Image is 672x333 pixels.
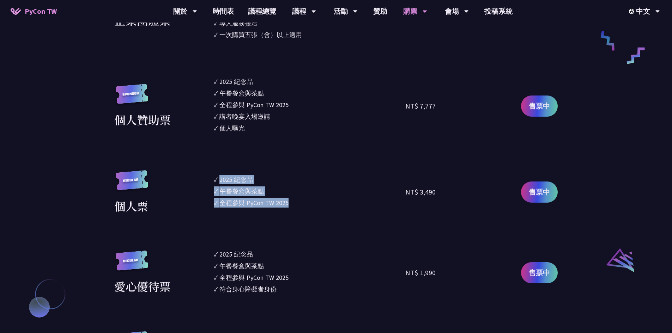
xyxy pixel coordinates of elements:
[219,88,264,98] div: 午餐餐盒與茶點
[529,187,550,197] span: 售票中
[521,181,558,203] a: 售票中
[214,249,406,259] li: ✓
[214,273,406,282] li: ✓
[214,198,406,208] li: ✓
[114,251,150,278] img: regular.8f272d9.svg
[529,101,550,111] span: 售票中
[25,6,57,17] span: PyCon TW
[219,175,253,184] div: 2025 紀念品
[219,249,253,259] div: 2025 紀念品
[219,273,289,282] div: 全程參與 PyCon TW 2025
[219,18,258,28] div: 專人服務接洽
[214,88,406,98] li: ✓
[214,18,406,28] li: ✓
[219,284,277,294] div: 符合身心障礙者身份
[629,9,636,14] img: Locale Icon
[219,77,253,86] div: 2025 紀念品
[214,30,406,39] li: ✓
[219,100,289,110] div: 全程參與 PyCon TW 2025
[214,186,406,196] li: ✓
[114,197,148,214] div: 個人票
[219,123,245,133] div: 個人曝光
[219,261,264,271] div: 午餐餐盒與茶點
[521,262,558,283] a: 售票中
[405,101,436,111] div: NT$ 7,777
[214,261,406,271] li: ✓
[529,267,550,278] span: 售票中
[219,112,270,121] div: 講者晚宴入場邀請
[214,175,406,184] li: ✓
[214,284,406,294] li: ✓
[214,123,406,133] li: ✓
[214,112,406,121] li: ✓
[405,267,436,278] div: NT$ 1,990
[405,187,436,197] div: NT$ 3,490
[114,111,171,128] div: 個人贊助票
[114,278,171,295] div: 愛心優待票
[219,198,289,208] div: 全程參與 PyCon TW 2025
[4,2,64,20] a: PyCon TW
[219,186,264,196] div: 午餐餐盒與茶點
[214,100,406,110] li: ✓
[11,8,21,15] img: Home icon of PyCon TW 2025
[521,95,558,117] a: 售票中
[114,84,150,111] img: sponsor.43e6a3a.svg
[219,30,302,39] div: 一次購買五張（含）以上適用
[214,77,406,86] li: ✓
[114,170,150,197] img: regular.8f272d9.svg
